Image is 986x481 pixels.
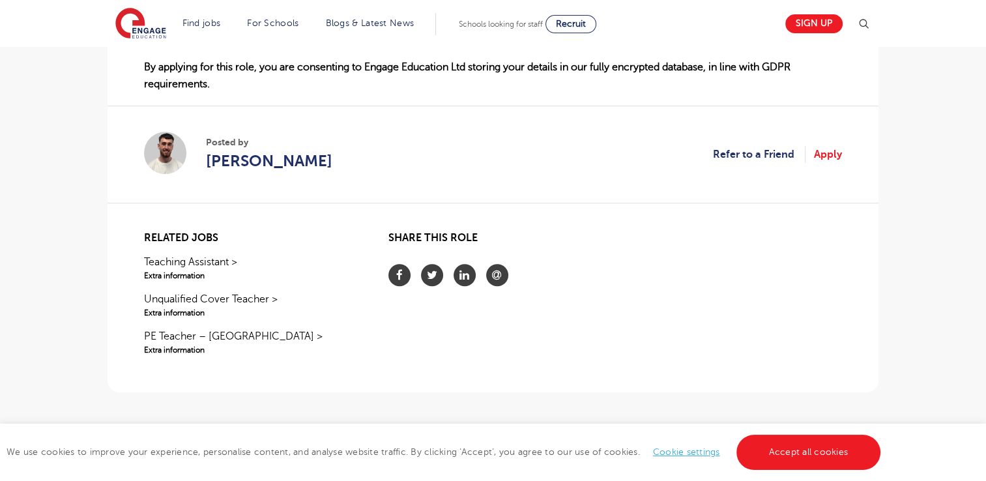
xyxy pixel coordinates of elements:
a: PE Teacher – [GEOGRAPHIC_DATA] >Extra information [144,328,353,356]
a: Accept all cookies [736,435,881,470]
a: Sign up [785,14,843,33]
a: Recruit [545,15,596,33]
b: By applying for this role, you are consenting to Engage Education Ltd storing your details in our... [144,61,790,90]
a: Teaching Assistant >Extra information [144,254,353,282]
a: Refer to a Friend [713,146,805,163]
span: Extra information [144,344,353,356]
span: Recruit [556,19,586,29]
a: Find jobs [182,18,221,28]
span: We use cookies to improve your experience, personalise content, and analyse website traffic. By c... [7,447,884,457]
a: For Schools [247,18,298,28]
span: Extra information [144,270,353,282]
a: Cookie settings [653,447,720,457]
span: Posted by [206,136,332,149]
img: Engage Education [115,8,166,40]
a: Apply [814,146,842,163]
a: Blogs & Latest News [326,18,414,28]
h2: Related jobs [144,232,353,244]
span: Schools looking for staff [459,20,543,29]
span: Extra information [144,307,353,319]
h2: Share this role [388,232,598,251]
a: Unqualified Cover Teacher >Extra information [144,291,353,319]
a: [PERSON_NAME] [206,149,332,173]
